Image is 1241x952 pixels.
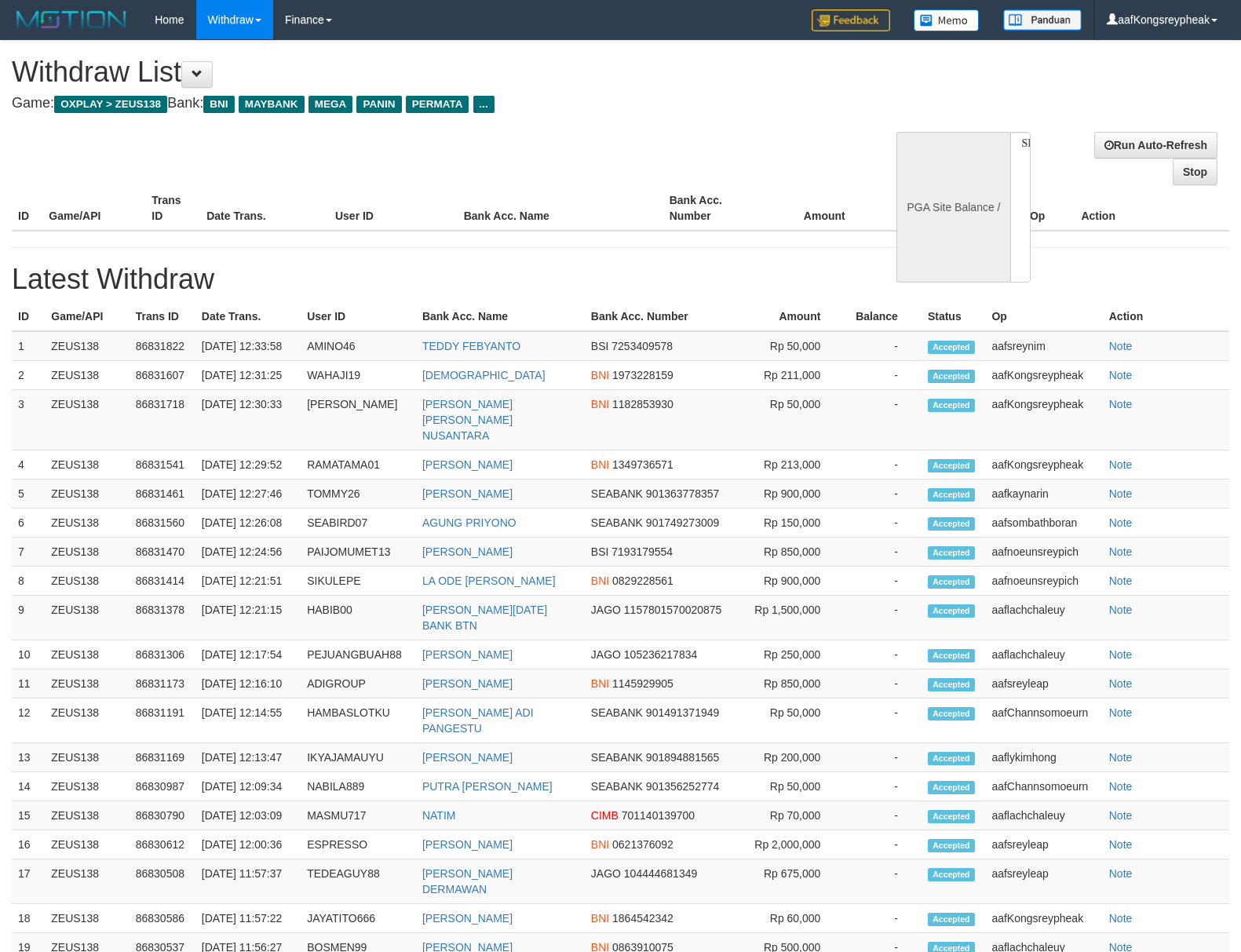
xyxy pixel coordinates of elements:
td: 86831560 [130,509,195,538]
span: JAGO [591,648,621,661]
td: ZEUS138 [45,698,129,743]
td: aafsreynim [985,331,1102,361]
td: 86831306 [130,640,195,669]
td: WAHAJI19 [301,361,416,390]
a: Note [1109,838,1133,851]
a: Note [1109,780,1133,793]
span: BNI [591,458,609,471]
td: Rp 850,000 [746,538,844,567]
td: - [844,904,922,933]
td: 7 [12,538,45,567]
td: HABIB00 [301,596,416,640]
td: - [844,331,922,361]
td: aafKongsreypheak [985,904,1102,933]
td: - [844,509,922,538]
span: BSI [591,340,609,352]
td: Rp 850,000 [746,669,844,698]
td: [DATE] 12:27:46 [195,480,301,509]
td: - [844,538,922,567]
td: 86831607 [130,361,195,390]
td: ZEUS138 [45,772,129,801]
td: [DATE] 11:57:22 [195,904,301,933]
th: Balance [844,302,922,331]
td: Rp 900,000 [746,567,844,596]
span: Accepted [928,868,975,881]
td: AMINO46 [301,331,416,361]
td: 13 [12,743,45,772]
td: [DATE] 12:00:36 [195,830,301,859]
th: Trans ID [145,186,200,231]
td: HAMBASLOTKU [301,698,416,743]
td: - [844,390,922,450]
td: ZEUS138 [45,904,129,933]
td: Rp 50,000 [746,698,844,743]
span: Accepted [928,546,975,560]
td: - [844,669,922,698]
a: [PERSON_NAME] [422,838,513,851]
td: ZEUS138 [45,596,129,640]
span: BNI [591,574,609,587]
td: 86831169 [130,743,195,772]
td: SEABIRD07 [301,509,416,538]
a: Note [1109,706,1133,719]
span: 701140139700 [622,809,695,822]
td: Rp 70,000 [746,801,844,830]
td: ZEUS138 [45,801,129,830]
span: SEABANK [591,487,643,500]
th: Bank Acc. Name [458,186,663,231]
a: TEDDY FEBYANTO [422,340,520,352]
a: Note [1109,487,1133,500]
a: LA ODE [PERSON_NAME] [422,574,556,587]
td: Rp 50,000 [746,390,844,450]
td: ZEUS138 [45,669,129,698]
td: IKYAJAMAUYU [301,743,416,772]
a: Note [1109,867,1133,880]
td: ZEUS138 [45,509,129,538]
td: 86830612 [130,830,195,859]
th: Bank Acc. Number [585,302,746,331]
td: ZEUS138 [45,331,129,361]
td: Rp 2,000,000 [746,830,844,859]
td: 86831173 [130,669,195,698]
td: - [844,480,922,509]
span: MEGA [308,96,353,113]
td: PAIJOMUMET13 [301,538,416,567]
td: aaflachchaleuy [985,640,1102,669]
a: Note [1109,516,1133,529]
span: Accepted [928,913,975,926]
a: Note [1109,677,1133,690]
span: Accepted [928,649,975,662]
span: 901356252774 [646,780,719,793]
th: Trans ID [130,302,195,331]
th: Date Trans. [200,186,329,231]
td: 15 [12,801,45,830]
span: ... [473,96,495,113]
td: MASMU717 [301,801,416,830]
a: PUTRA [PERSON_NAME] [422,780,553,793]
span: Accepted [928,459,975,472]
span: 1973228159 [612,369,673,381]
td: Rp 213,000 [746,450,844,480]
span: Accepted [928,604,975,618]
td: [DATE] 12:09:34 [195,772,301,801]
td: ZEUS138 [45,640,129,669]
span: PERMATA [406,96,469,113]
td: 86831191 [130,698,195,743]
td: [DATE] 12:29:52 [195,450,301,480]
a: [PERSON_NAME] [PERSON_NAME] NUSANTARA [422,398,513,442]
th: ID [12,186,42,231]
td: 1 [12,331,45,361]
span: PANIN [356,96,401,113]
td: - [844,361,922,390]
span: Accepted [928,575,975,589]
td: ZEUS138 [45,480,129,509]
td: 86831414 [130,567,195,596]
a: Note [1109,912,1133,925]
a: Stop [1173,159,1217,185]
span: Accepted [928,839,975,852]
span: Accepted [928,781,975,794]
a: [PERSON_NAME] [422,545,513,558]
img: Feedback.jpg [812,9,890,31]
span: 901749273009 [646,516,719,529]
a: [PERSON_NAME] ADI PANGESTU [422,706,534,735]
